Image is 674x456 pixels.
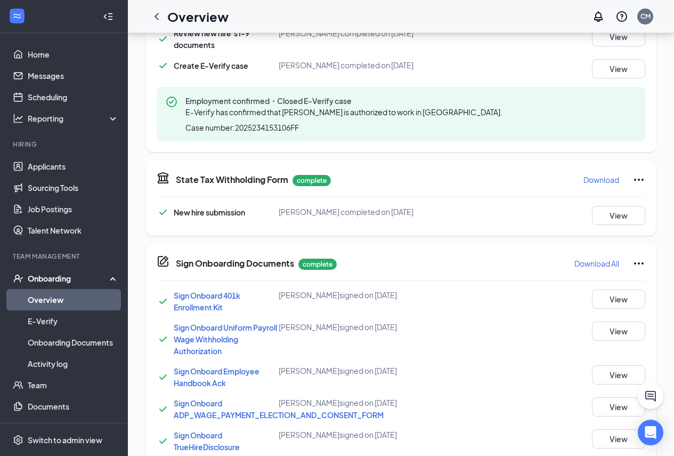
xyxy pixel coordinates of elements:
[157,403,169,415] svg: Checkmark
[28,273,110,284] div: Onboarding
[28,417,119,438] a: Surveys
[279,322,442,332] div: [PERSON_NAME] signed on [DATE]
[640,12,651,21] div: CM
[279,365,442,376] div: [PERSON_NAME] signed on [DATE]
[13,252,117,261] div: Team Management
[176,258,294,269] h5: Sign Onboarding Documents
[157,206,169,219] svg: Checkmark
[174,398,384,420] a: Sign Onboard ADP_WAGE_PAYMENT_ELECTION_AND_CONSENT_FORM
[583,171,620,188] button: Download
[157,333,169,346] svg: Checkmark
[174,207,245,217] span: New hire submission
[298,259,337,270] p: complete
[28,310,119,332] a: E-Verify
[592,27,645,46] button: View
[13,113,23,124] svg: Analysis
[150,10,163,23] svg: ChevronLeft
[592,322,645,341] button: View
[13,140,117,149] div: Hiring
[185,122,299,133] span: Case number: 2025234153106FF
[174,430,240,452] a: Sign Onboard TrueHireDisclosure
[28,156,119,177] a: Applicants
[28,332,119,353] a: Onboarding Documents
[12,11,22,21] svg: WorkstreamLogo
[28,353,119,374] a: Activity log
[165,95,178,108] svg: CheckmarkCircle
[157,33,169,45] svg: Checkmark
[592,429,645,449] button: View
[157,371,169,383] svg: Checkmark
[28,374,119,396] a: Team
[574,255,620,272] button: Download All
[638,383,663,409] button: ChatActive
[185,107,502,117] span: E-Verify has confirmed that [PERSON_NAME] is authorized to work in [GEOGRAPHIC_DATA].
[157,295,169,308] svg: Checkmark
[157,59,169,72] svg: Checkmark
[174,61,248,70] span: Create E-Verify case
[176,174,288,186] h5: State Tax Withholding Form
[28,220,119,241] a: Talent Network
[592,59,645,78] button: View
[279,429,442,440] div: [PERSON_NAME] signed on [DATE]
[279,60,413,70] span: [PERSON_NAME] completed on [DATE]
[638,420,663,445] div: Open Intercom Messenger
[157,435,169,447] svg: Checkmark
[174,366,259,388] a: Sign Onboard Employee Handbook Ack
[644,390,657,403] svg: ChatActive
[592,206,645,225] button: View
[185,95,507,106] span: Employment confirmed・Closed E-Verify case
[279,397,442,408] div: [PERSON_NAME] signed on [DATE]
[279,207,413,217] span: [PERSON_NAME] completed on [DATE]
[28,435,102,445] div: Switch to admin view
[293,175,331,186] p: complete
[615,10,628,23] svg: QuestionInfo
[28,198,119,220] a: Job Postings
[28,289,119,310] a: Overview
[632,173,645,186] svg: Ellipses
[157,255,169,268] svg: CompanyDocumentIcon
[279,28,413,38] span: [PERSON_NAME] completed on [DATE]
[28,177,119,198] a: Sourcing Tools
[592,397,645,417] button: View
[632,257,645,270] svg: Ellipses
[167,7,229,26] h1: Overview
[174,291,240,312] a: Sign Onboard 401k Enrollment Kit
[28,44,119,65] a: Home
[279,290,442,300] div: [PERSON_NAME] signed on [DATE]
[174,323,277,356] a: Sign Onboard Uniform Payroll Wage Withholding Authorization
[13,435,23,445] svg: Settings
[592,10,605,23] svg: Notifications
[28,113,119,124] div: Reporting
[28,65,119,86] a: Messages
[574,258,619,269] p: Download All
[592,290,645,309] button: View
[28,396,119,417] a: Documents
[583,174,619,185] p: Download
[157,171,169,184] svg: TaxGovernmentIcon
[592,365,645,385] button: View
[28,86,119,108] a: Scheduling
[103,11,113,22] svg: Collapse
[13,273,23,284] svg: UserCheck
